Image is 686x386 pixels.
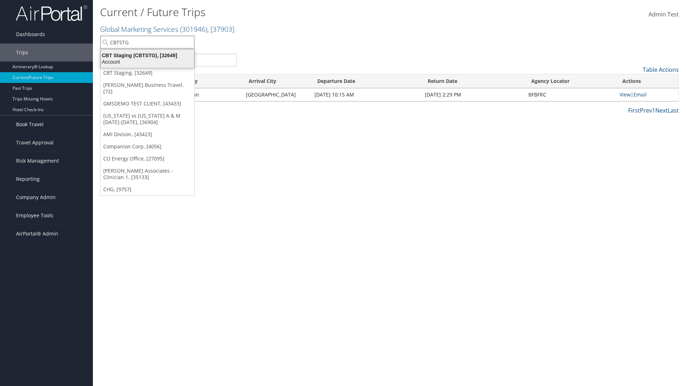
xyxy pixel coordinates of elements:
a: [PERSON_NAME] Associates - Clinician 1, [35133] [100,165,194,183]
span: Company Admin [16,188,56,206]
a: [US_STATE] vs [US_STATE] A & M [DATE]-[DATE], [36904] [100,110,194,128]
td: [DATE] 10:15 AM [311,88,421,101]
a: CO Energy Office, [27095] [100,153,194,165]
a: First [628,107,640,114]
a: Prev [640,107,652,114]
a: AMI Divison, [43423] [100,128,194,140]
td: | [616,88,678,101]
th: Agency Locator: activate to sort column ascending [525,74,616,88]
td: BFBFRC [525,88,616,101]
img: airportal-logo.png [16,5,87,21]
span: Employee Tools [16,207,53,224]
span: ( 301946 ) [180,24,207,34]
a: [PERSON_NAME] Business Travel, [72] [100,79,194,98]
td: [GEOGRAPHIC_DATA] [242,88,311,101]
a: Admin Test [648,4,679,26]
div: Account [96,59,198,65]
th: Departure Date: activate to sort column descending [311,74,421,88]
a: 1 [652,107,655,114]
span: AirPortal® Admin [16,225,58,243]
span: Reporting [16,170,40,188]
span: Book Travel [16,115,44,133]
p: Filter: [100,38,486,47]
a: GMSDEMO TEST CLIENT, [43433] [100,98,194,110]
a: Next [655,107,668,114]
a: Last [668,107,679,114]
span: Admin Test [648,10,679,18]
a: Global Marketing Services [100,24,234,34]
a: View [620,91,631,98]
a: CHG, [9757] [100,183,194,196]
h1: Current / Future Trips [100,5,486,20]
input: Search Accounts [100,36,194,49]
a: Table Actions [643,66,679,74]
a: Companion Corp, [4056] [100,140,194,153]
th: Return Date: activate to sort column ascending [421,74,525,88]
div: CBT Staging (CBTSTG), [32649] [96,52,198,59]
th: Actions [616,74,678,88]
th: Arrival City: activate to sort column ascending [242,74,311,88]
span: Trips [16,44,28,61]
span: , [ 37903 ] [207,24,234,34]
span: Risk Management [16,152,59,170]
td: [DATE] 2:29 PM [421,88,525,101]
th: Departure City: activate to sort column ascending [155,74,242,88]
a: Email [633,91,647,98]
span: Travel Approval [16,134,54,152]
a: CBT Staging, [32649] [100,67,194,79]
span: Dashboards [16,25,45,43]
td: [US_STATE] Penn [155,88,242,101]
